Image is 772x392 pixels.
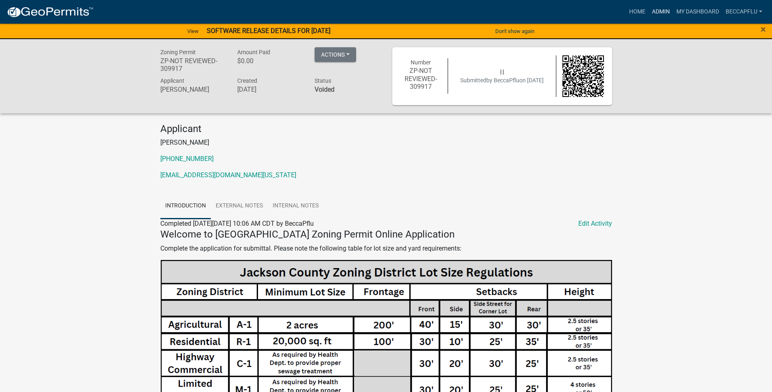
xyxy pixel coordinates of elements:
[237,49,270,55] span: Amount Paid
[673,4,722,20] a: My Dashboard
[626,4,649,20] a: Home
[411,59,431,66] span: Number
[268,193,324,219] a: Internal Notes
[562,55,604,97] img: QR code
[761,24,766,34] button: Close
[237,77,257,84] span: Created
[160,57,225,73] h6: ZP-NOT REVIEWED-309917
[315,86,335,93] strong: Voided
[160,123,612,135] h4: Applicant
[207,27,330,35] strong: SOFTWARE RELEASE DETAILS FOR [DATE]
[722,4,765,20] a: BeccaPflu
[500,68,504,75] span: | |
[211,193,268,219] a: External Notes
[160,220,314,227] span: Completed [DATE][DATE] 10:06 AM CDT by BeccaPflu
[237,86,302,93] h6: [DATE]
[160,77,184,84] span: Applicant
[160,49,196,55] span: Zoning Permit
[486,77,519,84] span: by BeccaPflu
[160,244,612,253] p: Complete the application for submittal. Please note the following table for lot size and yard req...
[160,138,612,148] p: [PERSON_NAME]
[160,86,225,93] h6: [PERSON_NAME]
[237,57,302,65] h6: $0.00
[160,171,296,179] a: [EMAIL_ADDRESS][DOMAIN_NAME][US_STATE]
[761,24,766,35] span: ×
[315,47,356,62] button: Actions
[315,77,331,84] span: Status
[460,77,544,84] span: Submitted on [DATE]
[160,193,211,219] a: Introduction
[492,24,538,38] button: Don't show again
[184,24,202,38] a: View
[160,155,214,163] a: [PHONE_NUMBER]
[649,4,673,20] a: Admin
[400,67,442,90] h6: ZP-NOT REVIEWED-309917
[160,229,612,240] h4: Welcome to [GEOGRAPHIC_DATA] Zoning Permit Online Application
[578,219,612,229] a: Edit Activity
